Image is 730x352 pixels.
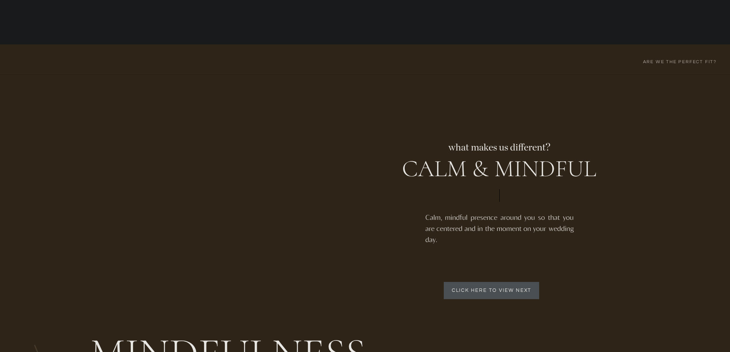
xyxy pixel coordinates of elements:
a: Click here to view next [447,288,536,295]
p: Calm, mindful presence around you so that you are centered and in the moment on your wedding day. [425,212,574,273]
p: are we the perfect fit? [634,60,717,65]
h2: calm & mindful [384,157,615,182]
p: what makes us different? [411,140,588,151]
